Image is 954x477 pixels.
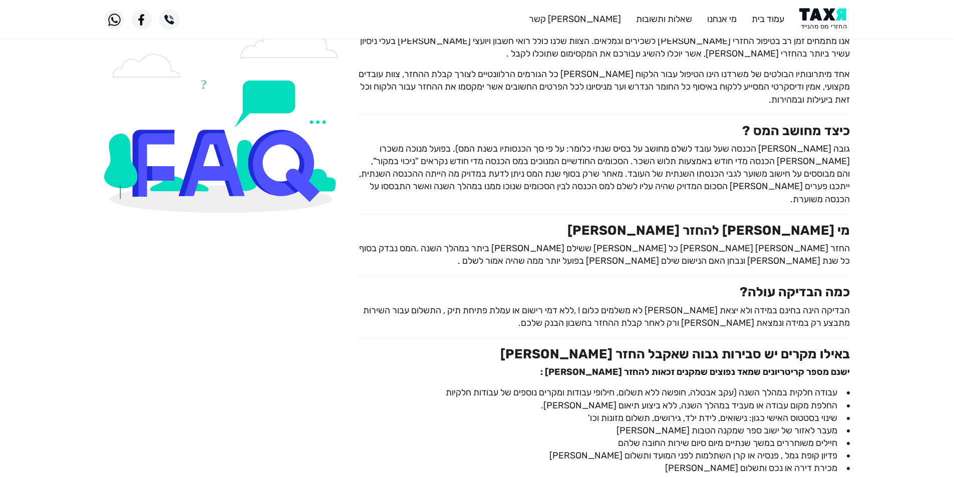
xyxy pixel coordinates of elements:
p: אחד מיתרונותיו הבולטים של משרדנו הינו הטיפול עבור הלקוח [PERSON_NAME] כל הגורמים הרלוונטיים לצורך... [358,68,850,106]
li: מכירת דירה או נכס ותשלום [PERSON_NAME] [358,462,850,474]
h3: כיצד מחושב המס ? [358,123,850,139]
li: שינוי בסטטוס האישי כגון: נישואים, לידת ילד, גירושים, תשלום מזונות וכו' [358,412,850,424]
img: Phone [159,10,179,30]
img: WhatsApp [104,10,124,30]
p: החזר [PERSON_NAME] [PERSON_NAME] כל [PERSON_NAME] ששילם [PERSON_NAME] ביתר במהלך השנה .המס נבדק ב... [358,242,850,267]
p: גובה [PERSON_NAME] הכנסה שעל עובד לשלם מחושב על בסיס שנתי כלומר: על פי סך הכנסותיו בשנת המס). בפו... [358,143,850,206]
h3: מי [PERSON_NAME] להחזר [PERSON_NAME] [358,223,850,238]
img: FAQ [104,25,343,213]
img: Facebook [132,10,152,30]
h3: כמה הבדיקה עולה? [358,284,850,300]
a: שאלות ותשובות [636,14,692,25]
li: עבודה חלקית במהלך השנה (עקב אבטלה, חופשה ללא תשלום, חילופי עבודות ומקרים נוספים של עבודות חלקיות [358,386,850,399]
a: עמוד בית [752,14,784,25]
li: חיילים משוחררים במשך שנתיים מיום סיום שירות החובה שלהם [358,437,850,449]
p: הבדיקה הינה בחינם במידה ולא יצאת [PERSON_NAME] לא משלמים כלום ! ,ללא דמי רישום או עמלת פתיחת תיק ... [358,304,850,329]
li: מעבר לאזור של ישוב ספר שמקנה הטבות [PERSON_NAME] [358,424,850,437]
img: Logo [799,8,850,31]
li: פדיון קופת גמל , פנסיה או קרן השתלמות לפני המועד ותשלום [PERSON_NAME] [358,449,850,462]
strong: ישנם מספר קריטריונים שמאד נפוצים שמקנים זכאות להחזר [PERSON_NAME] : [540,366,850,377]
h3: באילו מקרים יש סבירות גבוה שאקבל החזר [PERSON_NAME] [358,346,850,362]
a: מי אנחנו [707,14,737,25]
li: החלפת מקום עבודה או מעביד במהלך השנה, ללא ביצוע תיאום [PERSON_NAME]. [358,399,850,412]
a: [PERSON_NAME] קשר [529,14,621,25]
p: אנו מתמחים זמן רב בטיפול החזרי [PERSON_NAME] לשכירים וגמלאים. הצוות שלנו כולל רואי חשבון ויועצי [... [358,35,850,60]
